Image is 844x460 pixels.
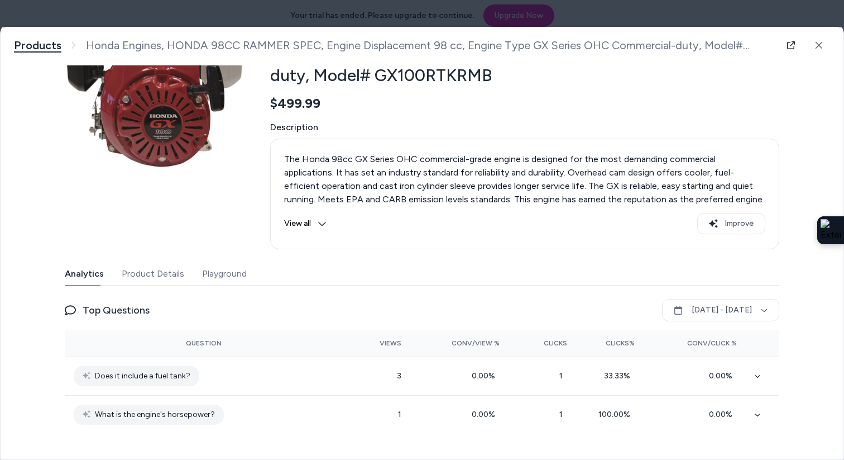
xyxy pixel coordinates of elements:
[697,213,765,234] button: Improve
[95,369,190,383] span: Does it include a fuel tank?
[202,263,247,285] button: Playground
[419,334,500,352] button: Conv/View %
[122,263,184,285] button: Product Details
[284,153,765,233] p: The Honda 98cc GX Series OHC commercial-grade engine is designed for the most demanding commercia...
[452,339,500,348] span: Conv/View %
[14,39,776,53] nav: breadcrumb
[559,410,567,419] span: 1
[14,39,61,53] a: Products
[186,339,222,348] span: Question
[606,339,635,348] span: Clicks%
[284,213,327,234] button: View all
[604,371,635,381] span: 33.33 %
[472,410,500,419] span: 0.00 %
[397,371,401,381] span: 3
[598,410,635,419] span: 100.00 %
[709,371,737,381] span: 0.00 %
[83,302,150,318] span: Top Questions
[186,334,222,352] button: Question
[95,408,215,421] span: What is the engine's horsepower?
[517,334,567,352] button: Clicks
[544,339,567,348] span: Clicks
[559,371,567,381] span: 1
[653,334,737,352] button: Conv/Click %
[270,95,320,112] span: $499.99
[687,339,737,348] span: Conv/Click %
[65,263,104,285] button: Analytics
[398,410,401,419] span: 1
[472,371,500,381] span: 0.00 %
[709,410,737,419] span: 0.00 %
[585,334,635,352] button: Clicks%
[270,121,779,134] span: Description
[662,299,779,321] button: [DATE] - [DATE]
[380,339,401,348] span: Views
[86,39,776,53] span: Honda Engines, HONDA 98CC RAMMER SPEC, Engine Displacement 98 cc, Engine Type GX Series OHC Comme...
[352,334,401,352] button: Views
